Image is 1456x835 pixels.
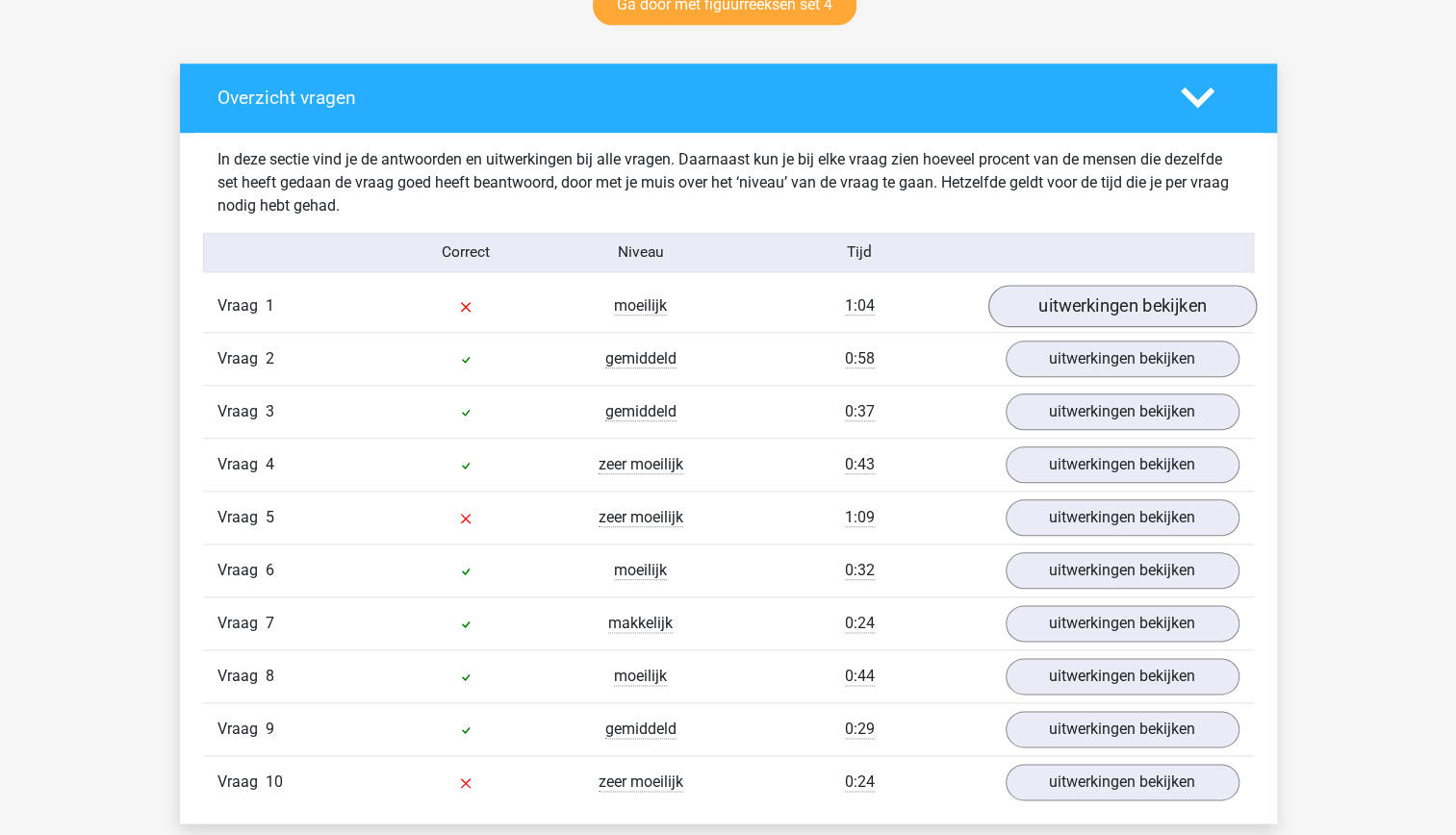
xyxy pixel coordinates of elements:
[1006,499,1239,536] a: uitwerkingen bekijken
[203,148,1254,217] div: In deze sectie vind je de antwoorden en uitwerkingen bij alle vragen. Daarnaast kun je bij elke v...
[266,561,274,579] span: 6
[217,347,266,370] span: Vraag
[599,772,683,792] span: zeer moeilijk
[266,720,274,738] span: 9
[605,720,677,739] span: gemiddeld
[845,296,875,316] span: 1:04
[845,349,875,368] span: 0:58
[1006,552,1239,589] a: uitwerkingen bekijken
[845,455,875,474] span: 0:43
[217,771,266,794] span: Vraag
[266,667,274,685] span: 8
[266,508,274,526] span: 5
[378,241,553,264] div: Correct
[845,614,875,633] span: 0:24
[608,614,673,633] span: makkelijk
[845,508,875,527] span: 1:09
[217,294,266,317] span: Vraag
[217,559,266,582] span: Vraag
[605,349,677,368] span: gemiddeld
[217,665,266,688] span: Vraag
[845,402,875,421] span: 0:37
[217,400,266,423] span: Vraag
[728,241,990,264] div: Tijd
[1006,658,1239,695] a: uitwerkingen bekijken
[845,720,875,739] span: 0:29
[845,561,875,580] span: 0:32
[599,455,683,474] span: zeer moeilijk
[614,561,667,580] span: moeilijk
[217,506,266,529] span: Vraag
[1006,393,1239,430] a: uitwerkingen bekijken
[987,285,1256,327] a: uitwerkingen bekijken
[266,402,274,420] span: 3
[845,667,875,686] span: 0:44
[845,772,875,792] span: 0:24
[1006,711,1239,747] a: uitwerkingen bekijken
[217,453,266,476] span: Vraag
[599,508,683,527] span: zeer moeilijk
[605,402,677,421] span: gemiddeld
[266,614,274,632] span: 7
[266,296,274,315] span: 1
[217,612,266,635] span: Vraag
[266,349,274,367] span: 2
[266,455,274,473] span: 4
[266,772,283,791] span: 10
[614,296,667,316] span: moeilijk
[1006,341,1239,377] a: uitwerkingen bekijken
[553,241,728,264] div: Niveau
[1006,446,1239,483] a: uitwerkingen bekijken
[1006,764,1239,800] a: uitwerkingen bekijken
[1006,605,1239,642] a: uitwerkingen bekijken
[614,667,667,686] span: moeilijk
[217,87,1152,109] h4: Overzicht vragen
[217,718,266,741] span: Vraag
